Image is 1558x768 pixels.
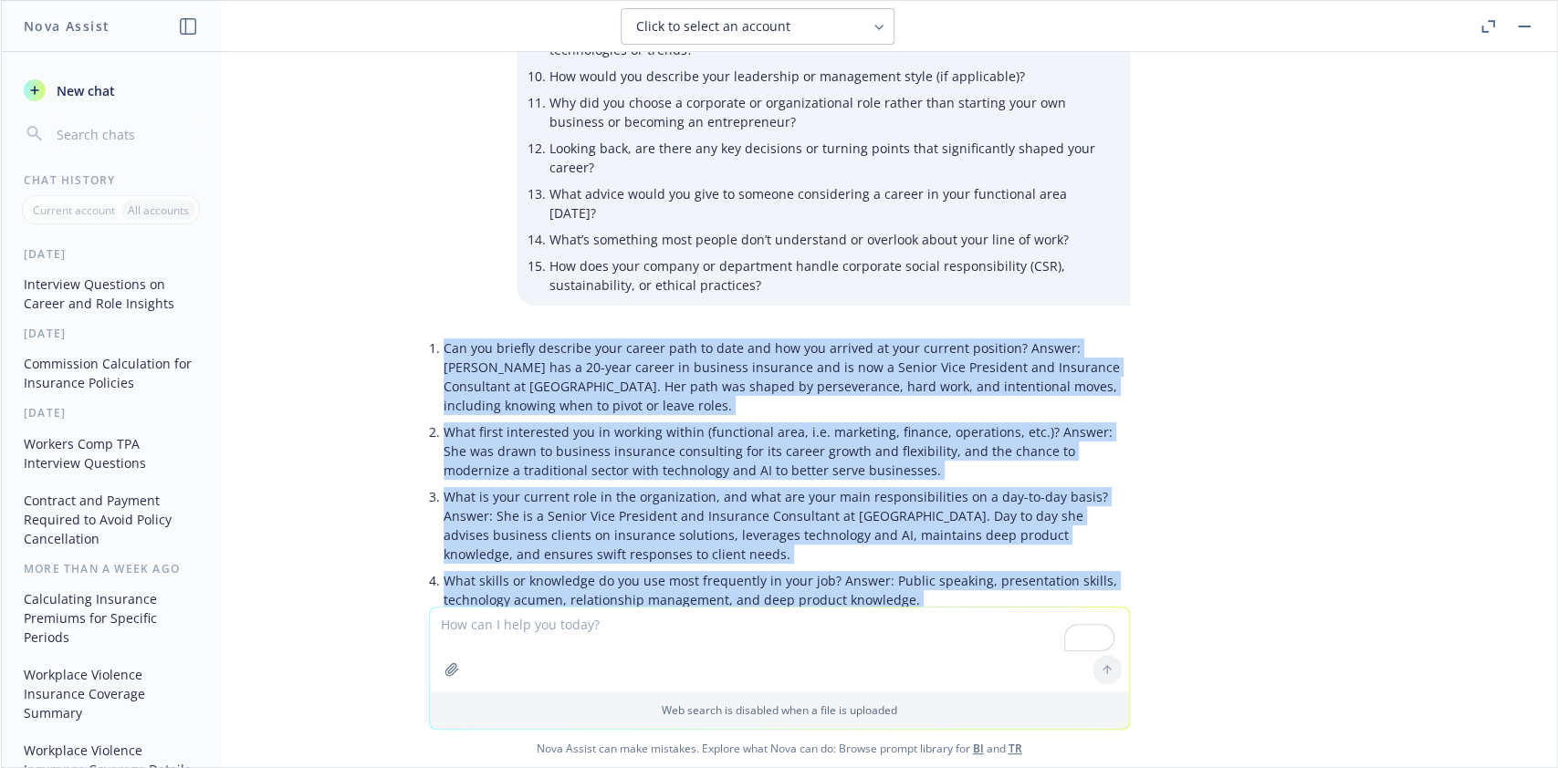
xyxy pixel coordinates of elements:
h1: Nova Assist [24,16,110,36]
p: What is your current role in the organization, and what are your main responsibilities on a day-t... [444,487,1130,564]
div: More than a week ago [2,561,220,576]
p: What first interested you in working within (functional area, i.e. marketing, finance, operations... [444,422,1130,480]
span: Nova Assist can make mistakes. Explore what Nova can do: Browse prompt library for and [8,730,1550,767]
p: Web search is disabled when a file is uploaded [441,702,1118,718]
div: [DATE] [2,405,220,420]
button: Workplace Violence Insurance Coverage Summary [16,659,205,728]
span: New chat [53,81,115,100]
button: Commission Calculation for Insurance Policies [16,348,205,398]
a: BI [973,741,984,756]
button: Click to select an account [621,8,894,45]
li: How does your company or department handle corporate social responsibility (CSR), sustainability,... [549,253,1112,298]
p: What skills or knowledge do you use most frequently in your job? Answer: Public speaking, present... [444,571,1130,609]
span: Click to select an account [636,17,790,36]
li: What’s something most people don’t understand or overlook about your line of work? [549,226,1112,253]
p: All accounts [128,202,189,218]
div: [DATE] [2,326,220,341]
div: [DATE] [2,246,220,262]
a: TR [1009,741,1022,756]
div: Chat History [2,172,220,188]
button: Calculating Insurance Premiums for Specific Periods [16,584,205,652]
li: Looking back, are there any key decisions or turning points that significantly shaped your career? [549,135,1112,181]
button: Contract and Payment Required to Avoid Policy Cancellation [16,485,205,554]
button: Workers Comp TPA Interview Questions [16,429,205,478]
input: Search chats [53,121,198,147]
li: What advice would you give to someone considering a career in your functional area [DATE]? [549,181,1112,226]
p: Current account [33,202,115,218]
p: Can you briefly describe your career path to date and how you arrived at your current position? A... [444,338,1130,415]
textarea: To enrich screen reader interactions, please activate Accessibility in Grammarly extension settings [430,607,1129,691]
li: How would you describe your leadership or management style (if applicable)? [549,63,1112,89]
button: Interview Questions on Career and Role Insights [16,269,205,318]
button: New chat [16,74,205,107]
li: Why did you choose a corporate or organizational role rather than starting your own business or b... [549,89,1112,135]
